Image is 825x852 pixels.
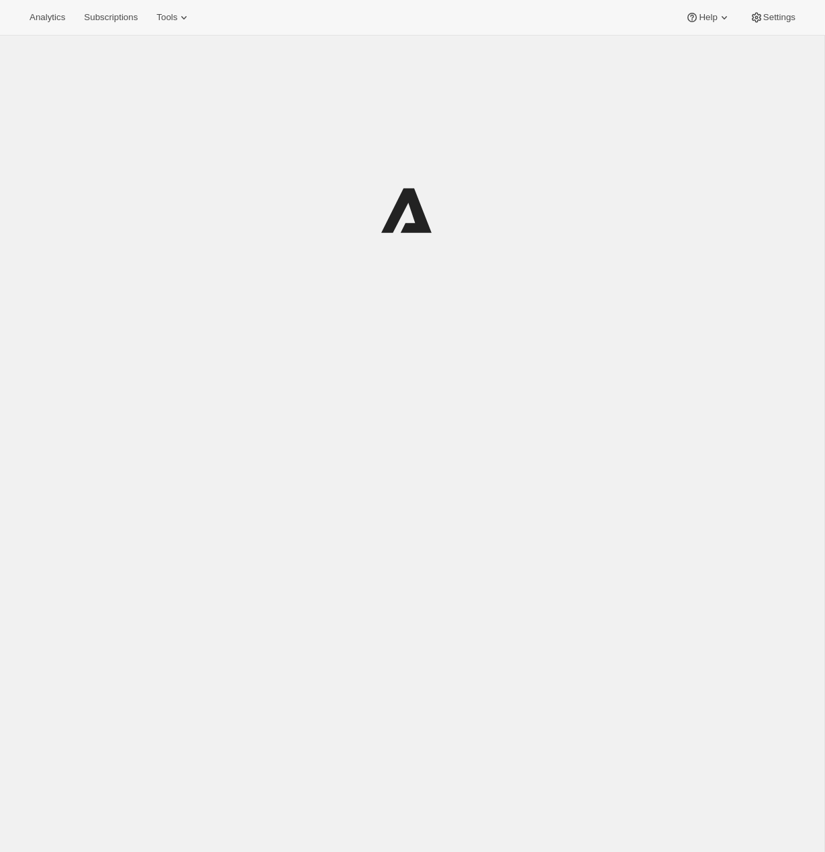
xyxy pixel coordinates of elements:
[742,8,804,27] button: Settings
[21,8,73,27] button: Analytics
[76,8,146,27] button: Subscriptions
[699,12,717,23] span: Help
[148,8,199,27] button: Tools
[30,12,65,23] span: Analytics
[84,12,138,23] span: Subscriptions
[677,8,738,27] button: Help
[763,12,795,23] span: Settings
[156,12,177,23] span: Tools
